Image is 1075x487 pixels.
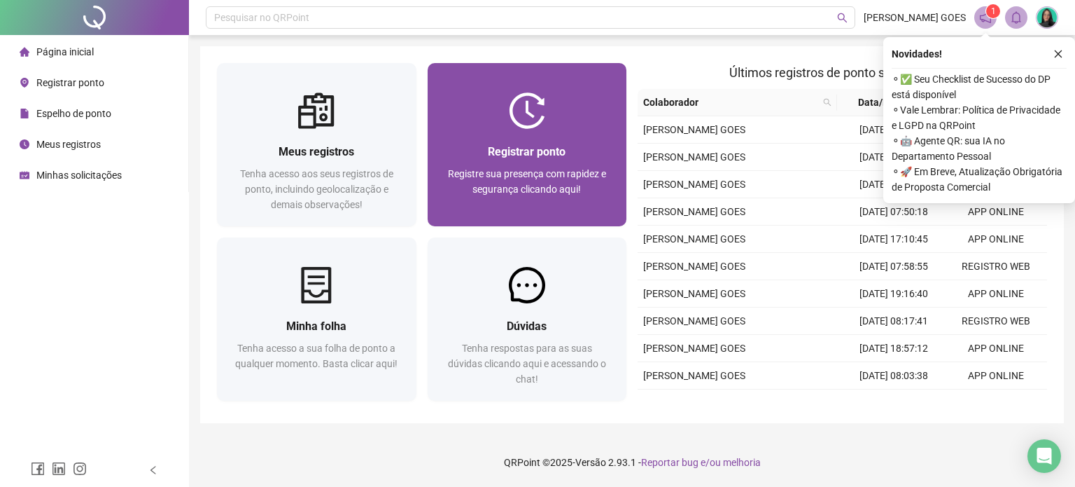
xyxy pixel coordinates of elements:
span: left [148,465,158,475]
td: APP ONLINE [945,362,1047,390]
span: [PERSON_NAME] GOES [643,261,745,272]
span: Versão [575,457,606,468]
td: [DATE] 18:11:53 [843,116,945,144]
span: [PERSON_NAME] GOES [643,370,745,381]
td: [DATE] 19:16:40 [843,280,945,308]
td: [DATE] 08:03:38 [843,362,945,390]
span: linkedin [52,462,66,476]
td: [DATE] 18:14:40 [843,390,945,417]
span: home [20,47,29,57]
td: REGISTRO WEB [945,253,1047,280]
span: [PERSON_NAME] GOES [643,179,745,190]
td: [DATE] 07:49:56 [843,144,945,171]
span: clock-circle [20,139,29,149]
span: Página inicial [36,46,94,57]
td: [DATE] 07:50:18 [843,198,945,226]
a: Meus registrosTenha acesso aos seus registros de ponto, incluindo geolocalização e demais observa... [217,63,416,226]
span: Tenha acesso aos seus registros de ponto, incluindo geolocalização e demais observações! [240,168,393,210]
span: Registrar ponto [488,145,565,158]
td: APP ONLINE [945,280,1047,308]
footer: QRPoint © 2025 - 2.93.1 - [189,438,1075,487]
span: Espelho de ponto [36,108,111,119]
sup: 1 [986,4,1000,18]
img: 73890 [1037,7,1058,28]
span: ⚬ 🤖 Agente QR: sua IA no Departamento Pessoal [892,133,1067,164]
span: Registre sua presença com rapidez e segurança clicando aqui! [448,168,606,195]
span: Tenha acesso a sua folha de ponto a qualquer momento. Basta clicar aqui! [235,343,398,369]
span: facebook [31,462,45,476]
span: [PERSON_NAME] GOES [643,288,745,299]
span: Colaborador [643,95,817,110]
span: [PERSON_NAME] GOES [643,233,745,245]
span: [PERSON_NAME] GOES [643,151,745,163]
span: Últimos registros de ponto sincronizados [729,65,955,80]
span: search [823,98,831,107]
span: [PERSON_NAME] GOES [864,10,966,25]
td: [DATE] 17:10:45 [843,226,945,253]
span: Minha folha [286,320,346,333]
span: schedule [20,170,29,180]
span: file [20,109,29,118]
span: [PERSON_NAME] GOES [643,124,745,135]
span: Novidades ! [892,46,942,62]
td: REGISTRO WEB [945,308,1047,335]
span: [PERSON_NAME] GOES [643,206,745,217]
span: search [820,92,834,113]
span: Meus registros [279,145,354,158]
span: Dúvidas [507,320,547,333]
span: [PERSON_NAME] GOES [643,315,745,327]
td: [DATE] 08:17:41 [843,308,945,335]
td: [DATE] 18:04:42 [843,171,945,198]
td: APP ONLINE [945,226,1047,253]
td: [DATE] 07:58:55 [843,253,945,280]
span: environment [20,78,29,88]
span: close [1053,49,1063,59]
span: search [837,13,848,23]
span: 1 [991,6,996,16]
span: Registrar ponto [36,77,104,88]
span: bell [1010,11,1023,24]
span: Tenha respostas para as suas dúvidas clicando aqui e acessando o chat! [448,343,606,385]
td: APP ONLINE [945,198,1047,226]
td: APP ONLINE [945,335,1047,362]
span: Reportar bug e/ou melhoria [641,457,761,468]
a: Registrar pontoRegistre sua presença com rapidez e segurança clicando aqui! [428,63,627,226]
span: ⚬ 🚀 Em Breve, Atualização Obrigatória de Proposta Comercial [892,164,1067,195]
span: [PERSON_NAME] GOES [643,343,745,354]
span: Meus registros [36,139,101,150]
th: Data/Hora [837,89,936,116]
span: ⚬ ✅ Seu Checklist de Sucesso do DP está disponível [892,71,1067,102]
span: ⚬ Vale Lembrar: Política de Privacidade e LGPD na QRPoint [892,102,1067,133]
span: instagram [73,462,87,476]
span: notification [979,11,992,24]
span: Data/Hora [843,95,920,110]
td: [DATE] 18:57:12 [843,335,945,362]
span: Minhas solicitações [36,170,122,181]
a: DúvidasTenha respostas para as suas dúvidas clicando aqui e acessando o chat! [428,238,627,401]
a: Minha folhaTenha acesso a sua folha de ponto a qualquer momento. Basta clicar aqui! [217,238,416,401]
div: Open Intercom Messenger [1027,439,1061,473]
td: APP ONLINE [945,390,1047,417]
